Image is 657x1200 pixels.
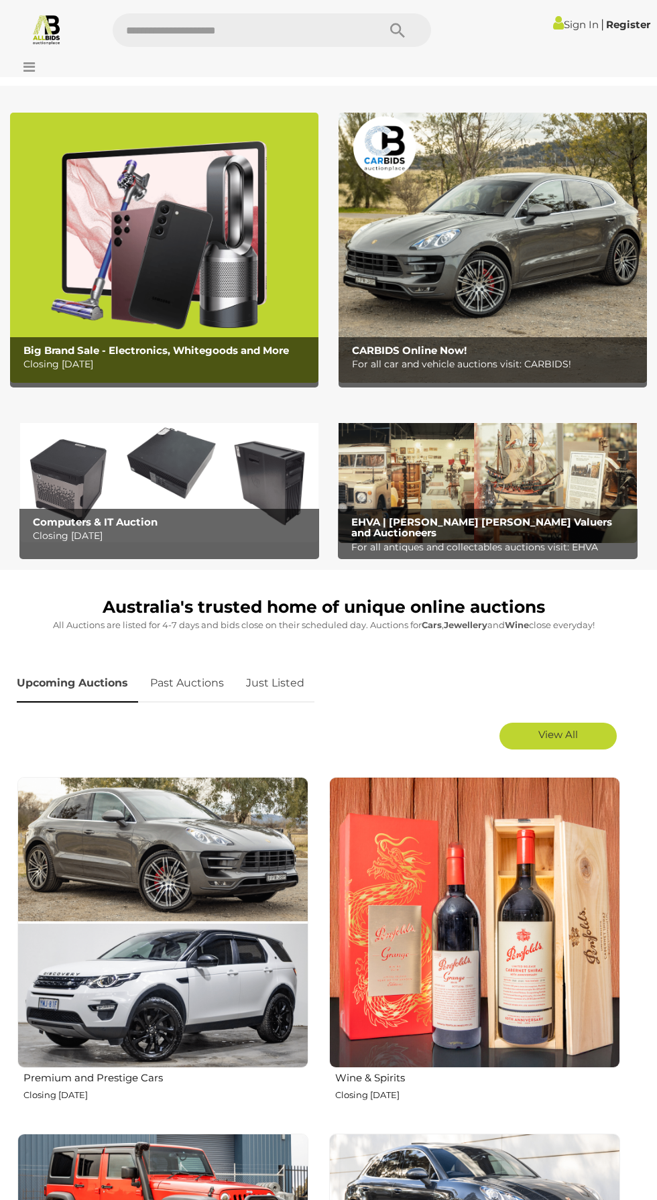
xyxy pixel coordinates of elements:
[505,619,529,630] strong: Wine
[328,776,620,1123] a: Wine & Spirits Closing [DATE]
[339,113,647,383] a: CARBIDS Online Now! CARBIDS Online Now! For all car and vehicle auctions visit: CARBIDS!
[140,664,234,703] a: Past Auctions
[351,516,612,540] b: EHVA | [PERSON_NAME] [PERSON_NAME] Valuers and Auctioneers
[444,619,487,630] strong: Jewellery
[23,1069,308,1084] h2: Premium and Prestige Cars
[17,664,138,703] a: Upcoming Auctions
[17,776,308,1123] a: Premium and Prestige Cars Closing [DATE]
[20,410,318,542] img: Computers & IT Auction
[329,777,620,1068] img: Wine & Spirits
[553,18,599,31] a: Sign In
[335,1069,620,1084] h2: Wine & Spirits
[339,113,647,383] img: CARBIDS Online Now!
[17,777,308,1068] img: Premium and Prestige Cars
[351,539,631,556] p: For all antiques and collectables auctions visit: EHVA
[236,664,314,703] a: Just Listed
[23,344,289,357] b: Big Brand Sale - Electronics, Whitegoods and More
[17,617,630,633] p: All Auctions are listed for 4-7 days and bids close on their scheduled day. Auctions for , and cl...
[33,516,158,528] b: Computers & IT Auction
[364,13,431,47] button: Search
[601,17,604,32] span: |
[499,723,617,749] a: View All
[339,410,637,542] a: EHVA | Evans Hastings Valuers and Auctioneers EHVA | [PERSON_NAME] [PERSON_NAME] Valuers and Auct...
[352,344,467,357] b: CARBIDS Online Now!
[538,728,578,741] span: View All
[31,13,62,45] img: Allbids.com.au
[339,410,637,542] img: EHVA | Evans Hastings Valuers and Auctioneers
[335,1087,620,1103] p: Closing [DATE]
[10,113,318,383] img: Big Brand Sale - Electronics, Whitegoods and More
[23,356,312,373] p: Closing [DATE]
[606,18,650,31] a: Register
[352,356,641,373] p: For all car and vehicle auctions visit: CARBIDS!
[23,1087,308,1103] p: Closing [DATE]
[17,598,630,617] h1: Australia's trusted home of unique online auctions
[10,113,318,383] a: Big Brand Sale - Electronics, Whitegoods and More Big Brand Sale - Electronics, Whitegoods and Mo...
[422,619,442,630] strong: Cars
[33,528,312,544] p: Closing [DATE]
[20,410,318,542] a: Computers & IT Auction Computers & IT Auction Closing [DATE]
